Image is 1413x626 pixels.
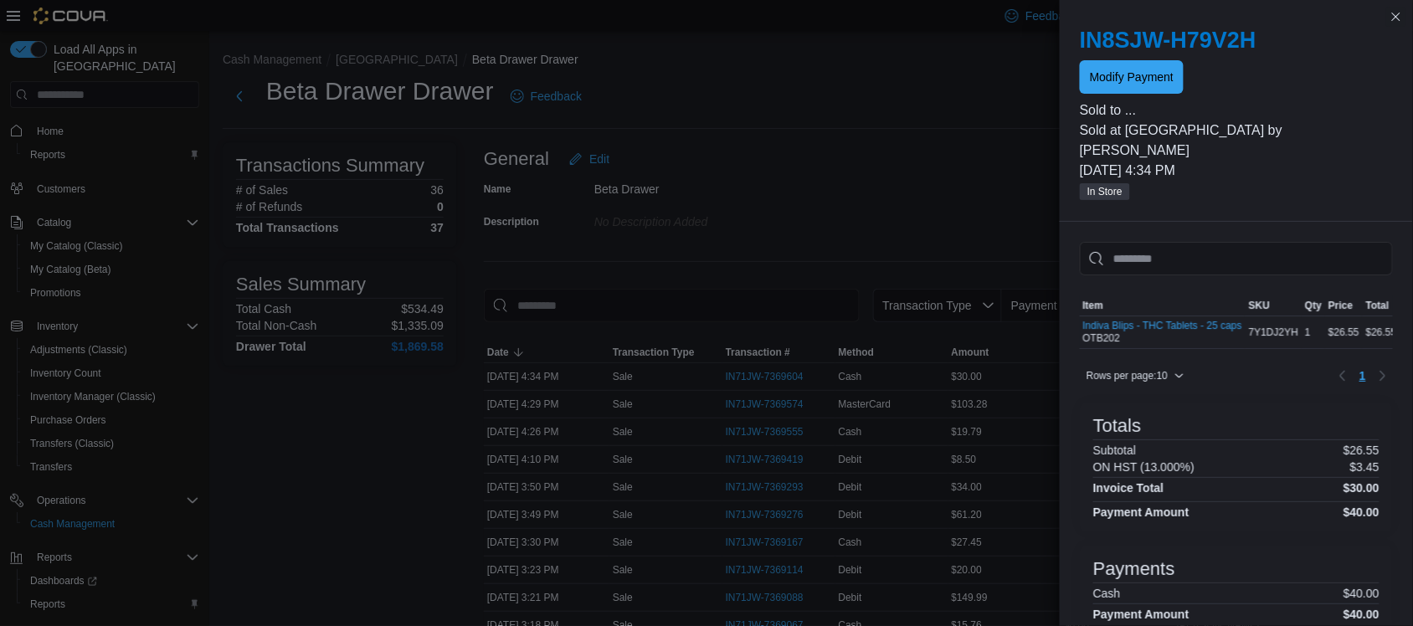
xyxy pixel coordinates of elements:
span: Rows per page : 10 [1087,369,1168,382]
span: In Store [1080,183,1130,200]
h4: Invoice Total [1093,481,1164,495]
span: SKU [1249,299,1270,312]
h4: $30.00 [1344,481,1380,495]
button: Rows per page:10 [1080,366,1191,386]
p: $26.55 [1344,444,1380,457]
ul: Pagination for table: MemoryTable from EuiInMemoryTable [1353,362,1373,389]
h6: Subtotal [1093,444,1136,457]
p: Sold to ... [1080,100,1393,121]
div: OTB202 [1083,320,1242,345]
h4: Payment Amount [1093,505,1189,519]
span: 7Y1DJ2YH [1249,326,1298,339]
div: $26.55 [1363,322,1400,342]
nav: Pagination for table: MemoryTable from EuiInMemoryTable [1333,362,1393,389]
button: Item [1080,295,1246,316]
button: Price [1326,295,1364,316]
h3: Totals [1093,416,1141,436]
button: Page 1 of 1 [1353,362,1373,389]
h4: $40.00 [1344,505,1380,519]
div: $26.55 [1326,322,1364,342]
h4: Payment Amount [1093,608,1189,621]
p: [DATE] 4:34 PM [1080,161,1393,181]
div: 1 [1303,322,1326,342]
p: $3.45 [1350,460,1380,474]
button: SKU [1246,295,1302,316]
h2: IN8SJW-H79V2H [1080,27,1393,54]
button: Previous page [1333,366,1353,386]
span: In Store [1087,184,1123,199]
h4: $40.00 [1344,608,1380,621]
button: Qty [1303,295,1326,316]
button: Modify Payment [1080,60,1184,94]
button: Next page [1373,366,1393,386]
button: Total [1363,295,1400,316]
span: Qty [1306,299,1323,312]
button: Close this dialog [1386,7,1406,27]
input: This is a search bar. As you type, the results lower in the page will automatically filter. [1080,242,1393,275]
span: Modify Payment [1090,69,1174,85]
h6: ON HST (13.000%) [1093,460,1195,474]
h3: Payments [1093,559,1175,579]
span: Price [1329,299,1354,312]
p: $40.00 [1344,587,1380,600]
p: Sold at [GEOGRAPHIC_DATA] by [PERSON_NAME] [1080,121,1393,161]
h6: Cash [1093,587,1121,600]
button: Indiva Blips - THC Tablets - 25 caps [1083,320,1242,331]
span: 1 [1359,367,1366,384]
span: Item [1083,299,1104,312]
span: Total [1366,299,1390,312]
